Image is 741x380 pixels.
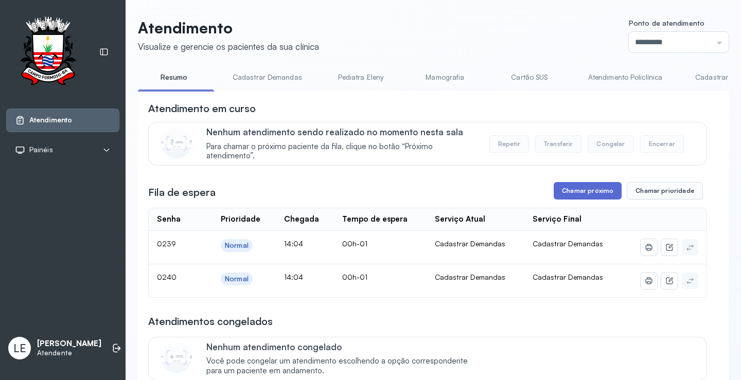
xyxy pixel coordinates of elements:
[225,241,249,250] div: Normal
[206,126,479,137] p: Nenhum atendimento sendo realizado no momento nesta sala
[489,135,529,153] button: Repetir
[157,239,176,248] span: 0239
[284,273,303,281] span: 14:04
[493,69,566,86] a: Cartão SUS
[221,214,260,224] div: Prioridade
[284,239,303,248] span: 14:04
[435,239,517,248] div: Cadastrar Demandas
[148,101,256,116] h3: Atendimento em curso
[627,182,703,200] button: Chamar prioridade
[342,214,408,224] div: Tempo de espera
[225,275,249,283] div: Normal
[629,19,704,27] span: Ponto de atendimento
[206,142,479,161] span: Para chamar o próximo paciente da fila, clique no botão “Próximo atendimento”.
[138,69,210,86] a: Resumo
[157,214,181,224] div: Senha
[435,273,517,282] div: Cadastrar Demandas
[435,214,485,224] div: Serviço Atual
[148,314,273,329] h3: Atendimentos congelados
[29,146,53,154] span: Painéis
[29,116,72,124] span: Atendimento
[554,182,622,200] button: Chamar próximo
[640,135,684,153] button: Encerrar
[533,273,603,281] span: Cadastrar Demandas
[533,239,603,248] span: Cadastrar Demandas
[206,356,479,376] span: Você pode congelar um atendimento escolhendo a opção correspondente para um paciente em andamento.
[37,349,101,357] p: Atendente
[325,69,397,86] a: Pediatra Eleny
[284,214,319,224] div: Chegada
[157,273,177,281] span: 0240
[535,135,582,153] button: Transferir
[342,273,367,281] span: 00h-01
[15,115,111,125] a: Atendimento
[409,69,481,86] a: Mamografia
[11,16,85,88] img: Logotipo do estabelecimento
[342,239,367,248] span: 00h-01
[533,214,581,224] div: Serviço Final
[588,135,633,153] button: Congelar
[206,341,479,352] p: Nenhum atendimento congelado
[161,128,192,158] img: Imagem de CalloutCard
[148,185,216,200] h3: Fila de espera
[161,342,192,373] img: Imagem de CalloutCard
[138,41,319,52] div: Visualize e gerencie os pacientes da sua clínica
[578,69,673,86] a: Atendimento Policlínica
[138,19,319,37] p: Atendimento
[37,339,101,349] p: [PERSON_NAME]
[222,69,312,86] a: Cadastrar Demandas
